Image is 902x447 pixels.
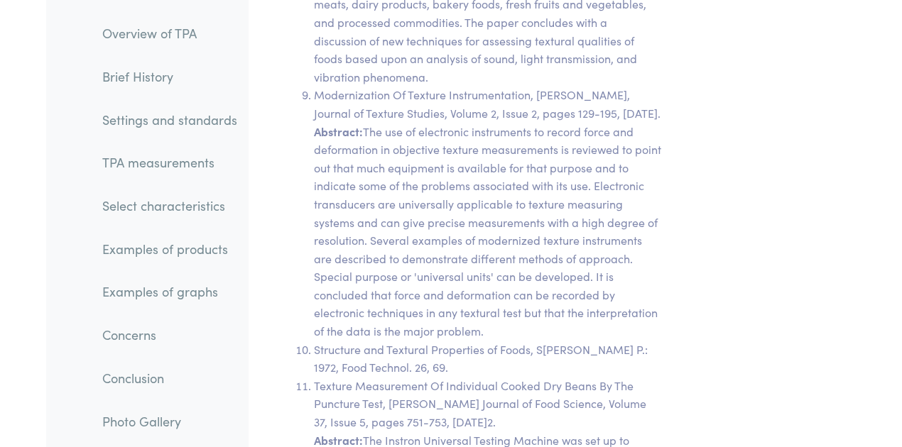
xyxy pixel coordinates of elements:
[314,341,661,377] li: Structure and Textural Properties of Foods, S[PERSON_NAME] P.: 1972, Food Technol. 26, 69.
[91,103,249,136] a: Settings and standards
[91,319,249,351] a: Concerns
[91,233,249,265] a: Examples of products
[91,17,249,50] a: Overview of TPA
[91,404,249,437] a: Photo Gallery
[91,275,249,308] a: Examples of graphs
[91,146,249,179] a: TPA measurements
[314,86,661,340] li: Modernization Of Texture Instrumentation, [PERSON_NAME], Journal of Texture Studies, Volume 2, Is...
[91,60,249,93] a: Brief History
[91,189,249,222] a: Select characteristics
[314,123,363,139] span: Abstract:
[91,362,249,394] a: Conclusion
